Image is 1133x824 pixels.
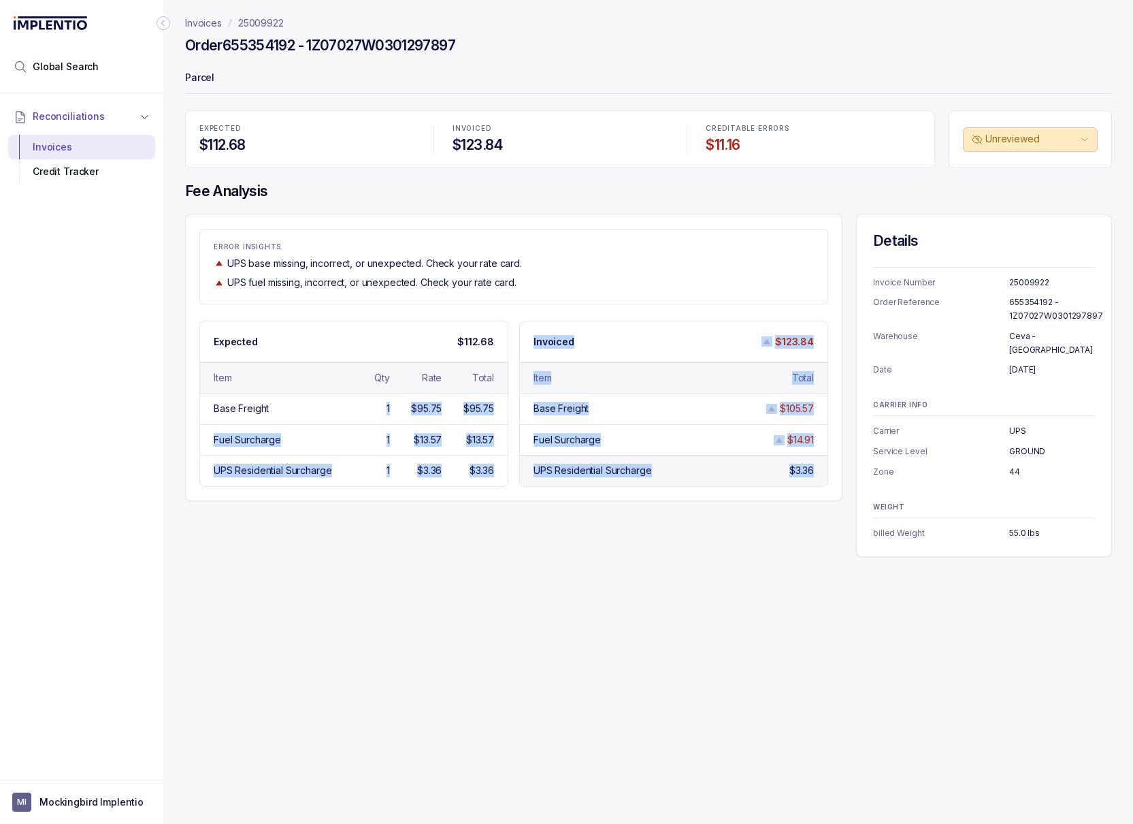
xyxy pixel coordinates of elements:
ul: Information Summary [873,424,1095,478]
div: $95.75 [463,402,494,415]
div: $3.36 [470,464,494,477]
div: 1 [387,402,390,415]
p: Zone [873,465,1009,479]
div: 1 [387,464,390,477]
div: $95.75 [411,402,442,415]
div: $13.57 [414,433,442,447]
ul: Information Summary [873,526,1095,540]
p: 55.0 lbs [1009,526,1095,540]
div: Invoices [19,135,144,159]
p: Date [873,363,1009,377]
p: Mockingbird Implentio [39,795,144,809]
div: $14.91 [787,433,814,447]
div: Fuel Surcharge [533,433,601,447]
p: 25009922 [1009,276,1095,289]
div: $3.36 [417,464,442,477]
p: Expected [214,335,258,349]
p: [DATE] [1009,363,1095,377]
p: 44 [1009,465,1095,479]
p: UPS [1009,424,1095,438]
h4: Order 655354192 - 1Z07027W0301297897 [185,36,455,55]
button: Unreviewed [963,127,1098,152]
p: Unreviewed [985,132,1078,146]
img: trend image [766,404,777,414]
img: trend image [774,435,785,445]
span: User initials [12,793,31,812]
img: trend image [761,336,772,347]
div: Collapse Icon [155,15,171,31]
p: WEIGHT [873,503,1095,511]
img: trend image [214,278,225,288]
p: Carrier [873,424,1009,438]
p: EXPECTED [199,125,414,133]
p: $112.68 [457,335,494,349]
a: Invoices [185,16,222,30]
div: Total [792,371,814,385]
p: CARRIER INFO [873,401,1095,409]
nav: breadcrumb [185,16,284,30]
h4: $123.84 [453,136,668,155]
p: UPS base missing, incorrect, or unexpected. Check your rate card. [227,257,522,270]
button: Reconciliations [8,101,155,131]
div: Total [472,371,494,385]
p: Warehouse [873,330,1009,356]
div: Item [533,371,551,385]
p: 655354192 - 1Z07027W0301297897 [1009,296,1103,322]
img: trend image [214,258,225,268]
div: Base Freight [533,402,589,415]
div: Reconciliations [8,132,155,187]
p: INVOICED [453,125,668,133]
span: Reconciliations [33,110,105,123]
div: Rate [422,371,442,385]
span: Global Search [33,60,99,74]
div: Qty [374,371,390,385]
ul: Information Summary [873,276,1095,377]
div: 1 [387,433,390,447]
p: Invoice Number [873,276,1009,289]
p: Ceva - [GEOGRAPHIC_DATA] [1009,330,1095,356]
p: Service Level [873,445,1009,458]
div: UPS Residential Surcharge [214,464,332,477]
div: UPS Residential Surcharge [533,464,652,477]
p: GROUND [1009,445,1095,458]
div: Fuel Surcharge [214,433,281,447]
div: Base Freight [214,402,269,415]
p: Order Reference [873,296,1009,322]
div: $3.36 [789,464,814,477]
h4: $112.68 [199,136,414,155]
div: Credit Tracker [19,159,144,184]
a: 25009922 [238,16,284,30]
div: $105.57 [780,402,814,415]
div: Item [214,371,231,385]
p: ERROR INSIGHTS [214,243,814,251]
p: Invoiced [533,335,574,349]
p: billed Weight [873,526,1009,540]
p: $123.84 [775,335,814,349]
button: User initialsMockingbird Implentio [12,793,151,812]
p: Parcel [185,65,1112,93]
h4: Fee Analysis [185,182,1112,201]
div: $13.57 [466,433,494,447]
p: CREDITABLE ERRORS [706,125,921,133]
h4: Details [873,232,1095,251]
h4: $11.16 [706,136,921,155]
p: UPS fuel missing, incorrect, or unexpected. Check your rate card. [227,276,516,289]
